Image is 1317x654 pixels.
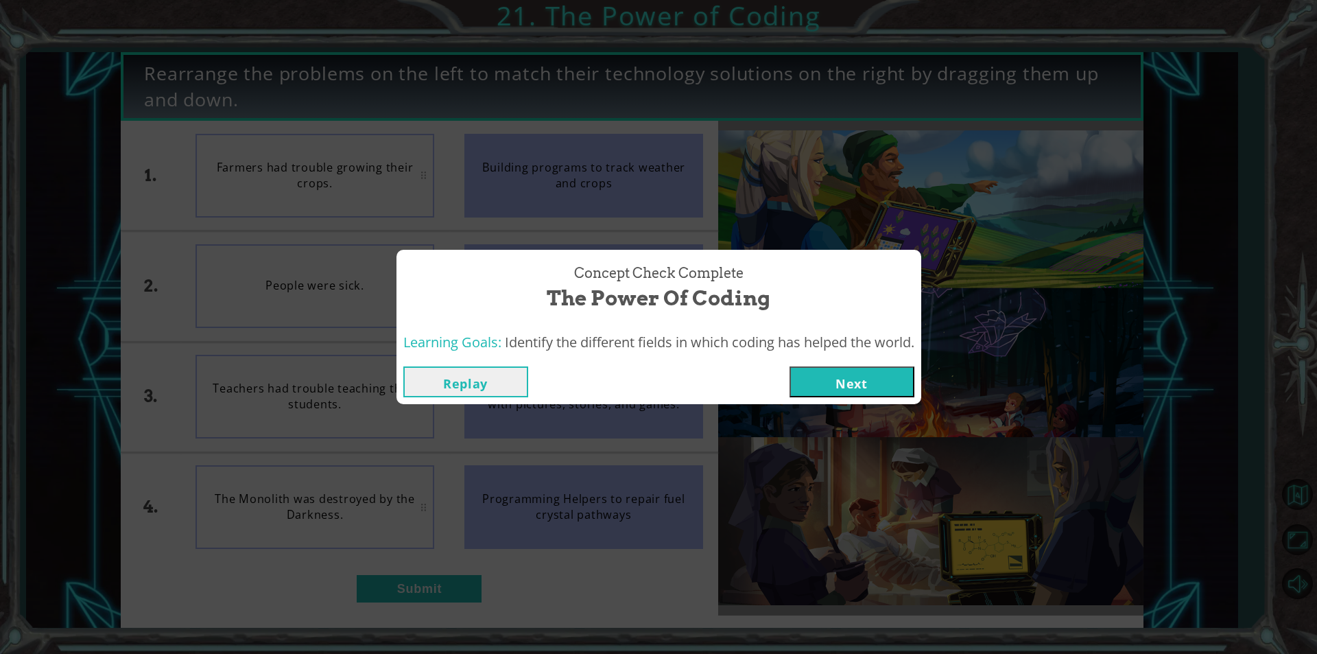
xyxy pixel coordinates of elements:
span: Identify the different fields in which coding has helped the world. [505,333,914,351]
button: Next [790,366,914,397]
span: Concept Check Complete [574,264,744,283]
span: Learning Goals: [403,333,501,351]
button: Replay [403,366,528,397]
span: The Power of Coding [547,283,770,313]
